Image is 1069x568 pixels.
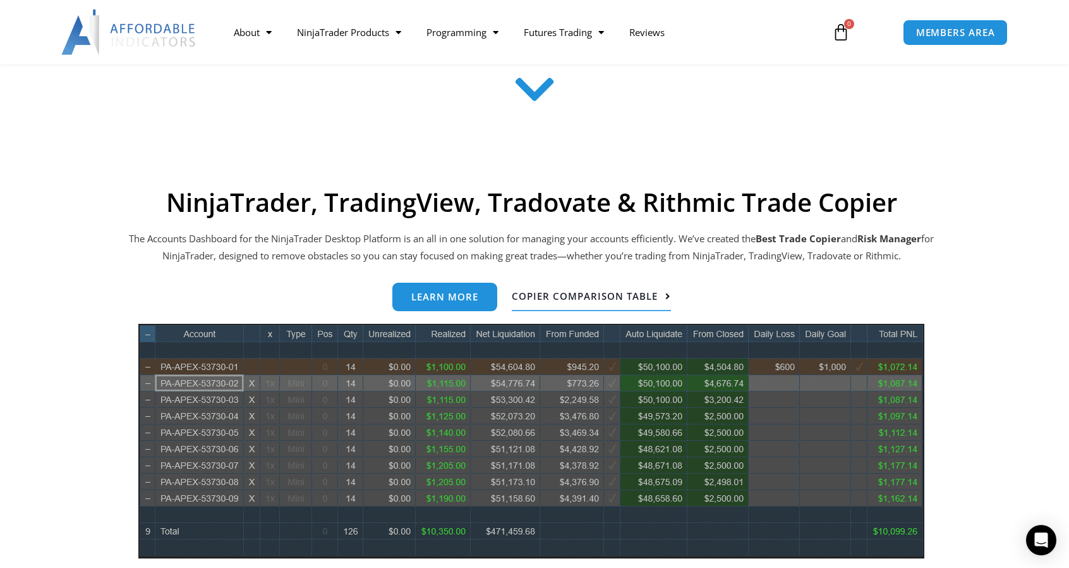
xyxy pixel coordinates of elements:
[284,18,414,47] a: NinjaTrader Products
[221,18,818,47] nav: Menu
[916,28,995,37] span: MEMBERS AREA
[617,18,677,47] a: Reviews
[813,14,869,51] a: 0
[61,9,197,55] img: LogoAI | Affordable Indicators – NinjaTrader
[512,292,658,301] span: Copier Comparison Table
[392,283,497,311] a: Learn more
[903,20,1008,46] a: MEMBERS AREA
[512,283,671,311] a: Copier Comparison Table
[844,19,854,29] span: 0
[127,187,936,218] h2: NinjaTrader, TradingView, Tradovate & Rithmic Trade Copier
[511,18,617,47] a: Futures Trading
[414,18,511,47] a: Programming
[221,18,284,47] a: About
[138,324,924,559] img: wideview8 28 2 | Affordable Indicators – NinjaTrader
[411,292,478,302] span: Learn more
[756,232,841,245] b: Best Trade Copier
[857,232,921,245] strong: Risk Manager
[1026,525,1056,555] div: Open Intercom Messenger
[127,230,936,266] p: The Accounts Dashboard for the NinjaTrader Desktop Platform is an all in one solution for managin...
